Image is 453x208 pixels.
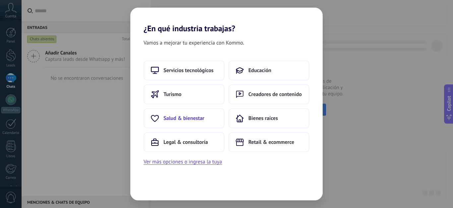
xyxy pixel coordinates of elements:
span: Legal & consultoría [163,139,208,146]
button: Legal & consultoría [144,132,225,152]
button: Salud & bienestar [144,108,225,128]
span: Servicios tecnológicos [163,67,214,74]
span: Bienes raíces [248,115,278,122]
button: Creadores de contenido [228,84,309,104]
button: Educación [228,60,309,80]
span: Retail & ecommerce [248,139,294,146]
span: Creadores de contenido [248,91,302,98]
button: Ver más opciones o ingresa la tuya [144,157,222,166]
button: Servicios tecnológicos [144,60,225,80]
button: Bienes raíces [228,108,309,128]
span: Educación [248,67,271,74]
span: Turismo [163,91,181,98]
span: Vamos a mejorar tu experiencia con Kommo. [144,39,244,47]
button: Retail & ecommerce [228,132,309,152]
button: Turismo [144,84,225,104]
h2: ¿En qué industria trabajas? [130,8,323,33]
span: Salud & bienestar [163,115,204,122]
